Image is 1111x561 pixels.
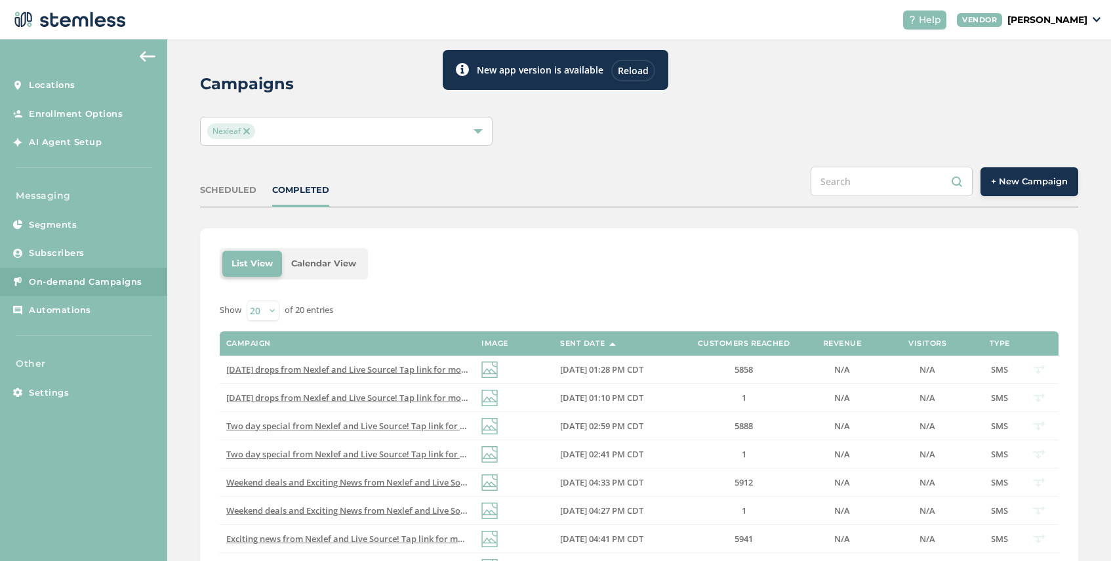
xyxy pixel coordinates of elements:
[957,13,1002,27] div: VENDOR
[986,364,1013,375] label: SMS
[456,63,469,76] img: icon-toast-info-b13014a2.svg
[29,386,69,400] span: Settings
[200,184,256,197] div: SCHEDULED
[742,505,746,516] span: 1
[207,123,255,139] span: Nexleaf
[560,392,672,404] label: 08/30/2025 01:10 PM CDT
[991,420,1008,432] span: SMS
[881,392,973,404] label: N/A
[226,533,572,545] span: Exciting news from Nexlef and Live Source! Tap link for more info Reply END to cancel
[735,476,753,488] span: 5912
[200,72,294,96] h2: Campaigns
[226,448,588,460] span: Two day special from Nexlef and Live Source! Tap link for all the info! Reply END to cancel
[986,505,1013,516] label: SMS
[816,449,868,460] label: N/A
[685,505,803,516] label: 1
[226,477,468,488] label: Weekend deals and Exciting News from Nexlef and Live Source! Tap link for more info Reply END to ...
[560,448,643,460] span: [DATE] 02:41 PM CDT
[226,420,588,432] span: Two day special from Nexlef and Live Source! Tap link for all the info! Reply END to cancel
[560,364,643,375] span: [DATE] 01:28 PM CDT
[742,392,746,404] span: 1
[477,63,603,77] label: New app version is available
[685,364,803,375] label: 5858
[611,60,655,81] div: Reload
[243,128,250,135] img: icon-close-accent-8a337256.svg
[560,339,605,348] label: Sent Date
[481,339,508,348] label: Image
[560,392,643,404] span: [DATE] 01:10 PM CDT
[29,276,142,289] span: On-demand Campaigns
[834,533,850,545] span: N/A
[991,364,1008,375] span: SMS
[834,392,850,404] span: N/A
[220,304,241,317] label: Show
[226,392,468,404] label: Labor Day drops from Nexlef and Live Source! Tap link for more info Reply END to cancel
[881,449,973,460] label: N/A
[881,505,973,516] label: N/A
[986,449,1013,460] label: SMS
[29,247,85,260] span: Subscribers
[881,364,973,375] label: N/A
[1045,498,1111,561] iframe: Chat Widget
[1007,13,1087,27] p: [PERSON_NAME]
[560,421,672,432] label: 08/28/2025 02:59 PM CDT
[881,533,973,545] label: N/A
[834,364,850,375] span: N/A
[481,474,498,491] img: icon-img-d887fa0c.svg
[285,304,333,317] label: of 20 entries
[481,390,498,406] img: icon-img-d887fa0c.svg
[908,16,916,24] img: icon-help-white-03924b79.svg
[560,364,672,375] label: 08/30/2025 01:28 PM CDT
[834,505,850,516] span: N/A
[685,392,803,404] label: 1
[980,167,1078,196] button: + New Campaign
[29,79,75,92] span: Locations
[560,533,672,545] label: 08/15/2025 04:41 PM CDT
[222,251,282,277] li: List View
[481,418,498,434] img: icon-img-d887fa0c.svg
[919,476,935,488] span: N/A
[834,476,850,488] span: N/A
[560,505,643,516] span: [DATE] 04:27 PM CDT
[811,167,973,196] input: Search
[991,505,1008,516] span: SMS
[29,108,123,121] span: Enrollment Options
[226,364,468,375] label: Labor Day drops from Nexlef and Live Source! Tap link for more info Reply END to cancel
[919,13,941,27] span: Help
[226,505,468,516] label: Weekend deals and Exciting News from Nexlef and Live Source! Tap link for more info Reply END to ...
[816,533,868,545] label: N/A
[481,531,498,547] img: icon-img-d887fa0c.svg
[919,364,935,375] span: N/A
[991,175,1068,188] span: + New Campaign
[735,533,753,545] span: 5941
[560,449,672,460] label: 08/28/2025 02:41 PM CDT
[816,505,868,516] label: N/A
[560,505,672,516] label: 08/21/2025 04:27 PM CDT
[735,364,753,375] span: 5858
[990,339,1010,348] label: Type
[609,343,616,346] img: icon-sort-1e1d7615.svg
[816,477,868,488] label: N/A
[834,448,850,460] span: N/A
[29,136,102,149] span: AI Agent Setup
[834,420,850,432] span: N/A
[816,364,868,375] label: N/A
[29,304,91,317] span: Automations
[991,533,1008,545] span: SMS
[226,505,653,516] span: Weekend deals and Exciting News from Nexlef and Live Source! Tap link for more info Reply END to ...
[226,392,570,404] span: [DATE] drops from Nexlef and Live Source! Tap link for more info Reply END to cancel
[560,533,643,545] span: [DATE] 04:41 PM CDT
[481,362,498,378] img: icon-img-d887fa0c.svg
[481,446,498,463] img: icon-img-d887fa0c.svg
[986,477,1013,488] label: SMS
[1093,17,1101,22] img: icon_down-arrow-small-66adaf34.svg
[560,477,672,488] label: 08/21/2025 04:33 PM CDT
[735,420,753,432] span: 5888
[685,533,803,545] label: 5941
[10,7,126,33] img: logo-dark-0685b13c.svg
[991,392,1008,404] span: SMS
[919,392,935,404] span: N/A
[881,477,973,488] label: N/A
[29,218,77,232] span: Segments
[991,448,1008,460] span: SMS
